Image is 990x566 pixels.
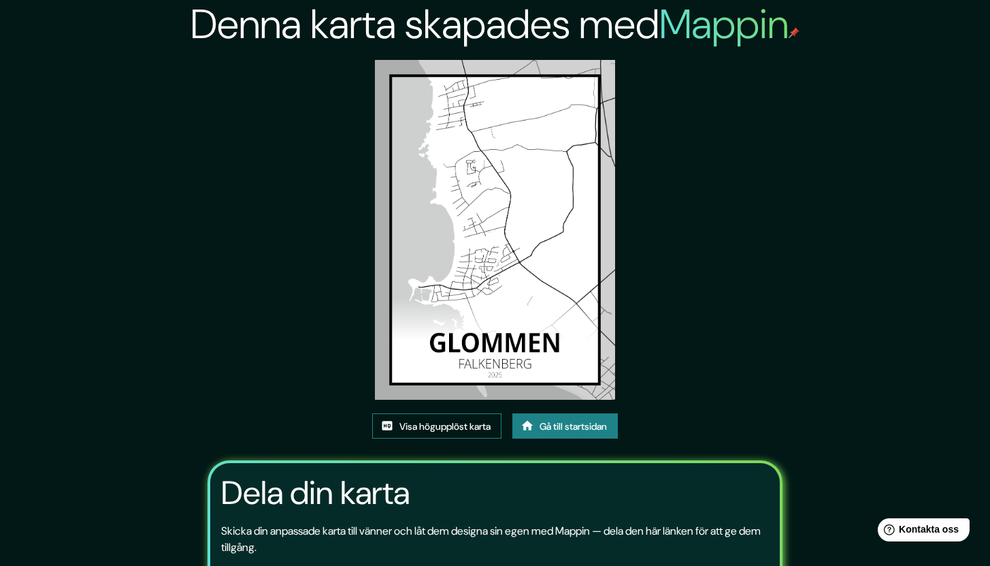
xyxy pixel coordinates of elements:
[221,471,410,514] font: Dela din karta
[789,27,799,38] img: mappin-pin
[399,420,491,433] font: Visa högupplöst karta
[512,413,618,439] a: Gå till startsidan
[221,524,761,554] font: Skicka din anpassade karta till vänner och låt dem designa sin egen med Mappin — dela den här län...
[372,413,501,439] a: Visa högupplöst karta
[869,513,975,551] iframe: Hjälp med widgetstartaren
[375,60,615,400] img: created-map
[540,420,607,433] font: Gå till startsidan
